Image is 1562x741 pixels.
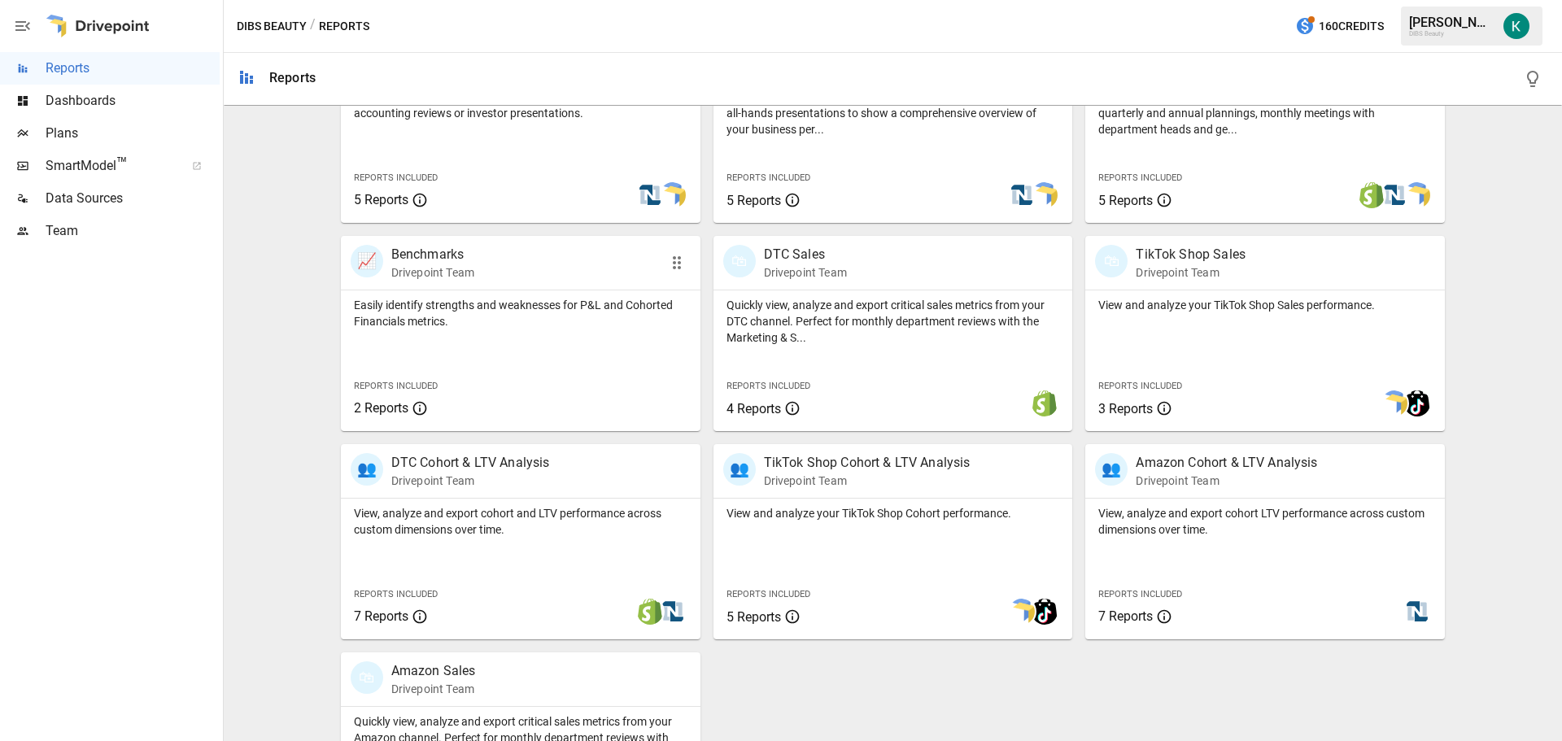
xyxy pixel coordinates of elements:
span: 5 Reports [1098,193,1153,208]
p: View and analyze your TikTok Shop Cohort performance. [726,505,1060,521]
button: 160Credits [1289,11,1390,41]
div: DIBS Beauty [1409,30,1494,37]
span: 7 Reports [1098,608,1153,624]
p: Drivepoint Team [764,473,971,489]
span: Reports Included [354,589,438,599]
span: Reports Included [1098,172,1182,183]
span: SmartModel [46,156,174,176]
p: Drivepoint Team [1136,264,1246,281]
span: 3 Reports [1098,401,1153,416]
p: Start here when preparing a board meeting, investor updates or all-hands presentations to show a ... [726,89,1060,137]
p: View and analyze your TikTok Shop Sales performance. [1098,297,1432,313]
img: smart model [1404,182,1430,208]
span: ™ [116,154,128,174]
img: netsuite [1381,182,1407,208]
div: / [310,16,316,37]
p: Drivepoint Team [391,681,476,697]
span: Reports Included [354,381,438,391]
button: Katherine Rose [1494,3,1539,49]
span: Reports Included [726,589,810,599]
img: netsuite [1404,599,1430,625]
span: Reports Included [1098,589,1182,599]
img: tiktok [1032,599,1058,625]
div: 👥 [723,453,756,486]
span: 5 Reports [354,192,408,207]
span: Dashboards [46,91,220,111]
p: Benchmarks [391,245,474,264]
p: Export the core financial statements for board meetings, accounting reviews or investor presentat... [354,89,687,121]
div: Reports [269,70,316,85]
p: TikTok Shop Cohort & LTV Analysis [764,453,971,473]
span: Plans [46,124,220,143]
p: Easily identify strengths and weaknesses for P&L and Cohorted Financials metrics. [354,297,687,329]
img: smart model [660,182,686,208]
span: 5 Reports [726,609,781,625]
span: Reports Included [354,172,438,183]
div: 🛍 [351,661,383,694]
p: TikTok Shop Sales [1136,245,1246,264]
p: Drivepoint Team [391,473,550,489]
div: [PERSON_NAME] [1409,15,1494,30]
img: netsuite [1009,182,1035,208]
button: DIBS Beauty [237,16,307,37]
div: 👥 [1095,453,1128,486]
span: Reports [46,59,220,78]
div: 📈 [351,245,383,277]
p: Drivepoint Team [1136,473,1317,489]
img: shopify [1359,182,1385,208]
span: Data Sources [46,189,220,208]
p: Amazon Sales [391,661,476,681]
span: 4 Reports [726,401,781,416]
img: smart model [1009,599,1035,625]
span: 7 Reports [354,608,408,624]
img: netsuite [660,599,686,625]
p: DTC Sales [764,245,847,264]
p: Drivepoint Team [764,264,847,281]
p: Quickly view, analyze and export critical sales metrics from your DTC channel. Perfect for monthl... [726,297,1060,346]
img: tiktok [1404,390,1430,416]
img: smart model [1381,390,1407,416]
p: View, analyze and export cohort LTV performance across custom dimensions over time. [1098,505,1432,538]
div: 🛍 [723,245,756,277]
img: smart model [1032,182,1058,208]
img: Katherine Rose [1503,13,1529,39]
p: DTC Cohort & LTV Analysis [391,453,550,473]
img: shopify [1032,390,1058,416]
div: 🛍 [1095,245,1128,277]
span: 160 Credits [1319,16,1384,37]
p: Drivepoint Team [391,264,474,281]
p: Showing your firm's performance compared to plans is ideal for quarterly and annual plannings, mo... [1098,89,1432,137]
img: netsuite [637,182,663,208]
span: Team [46,221,220,241]
span: Reports Included [726,172,810,183]
p: View, analyze and export cohort and LTV performance across custom dimensions over time. [354,505,687,538]
span: Reports Included [726,381,810,391]
div: 👥 [351,453,383,486]
p: Amazon Cohort & LTV Analysis [1136,453,1317,473]
span: 2 Reports [354,400,408,416]
span: Reports Included [1098,381,1182,391]
span: 5 Reports [726,193,781,208]
img: shopify [637,599,663,625]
